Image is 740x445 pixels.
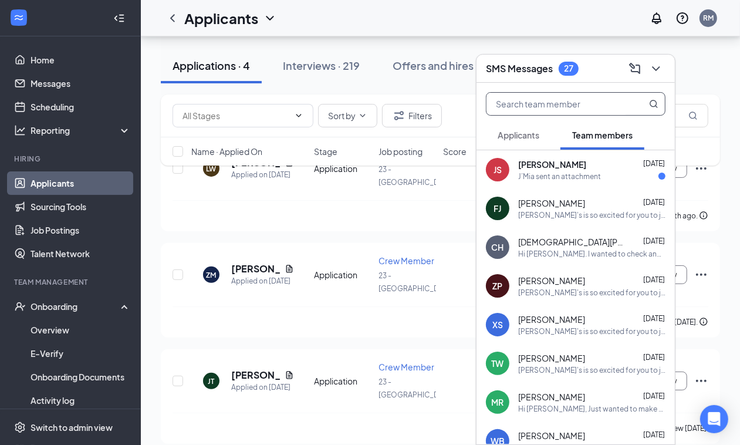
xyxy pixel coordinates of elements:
[518,236,624,248] span: [DEMOGRAPHIC_DATA][PERSON_NAME]
[31,195,131,218] a: Sourcing Tools
[694,374,708,388] svg: Ellipses
[699,317,708,326] svg: Info
[675,11,690,25] svg: QuestionInfo
[518,352,585,364] span: [PERSON_NAME]
[31,389,131,412] a: Activity log
[263,11,277,25] svg: ChevronDown
[643,353,665,362] span: [DATE]
[231,275,294,287] div: Applied on [DATE]
[165,11,180,25] svg: ChevronLeft
[31,342,131,365] a: E-Verify
[494,203,502,214] div: FJ
[518,171,601,181] div: J’Mia sent an attachment
[31,318,131,342] a: Overview
[31,48,131,72] a: Home
[184,8,258,28] h1: Applicants
[626,59,644,78] button: ComposeMessage
[493,280,503,292] div: ZP
[379,377,453,399] span: 23 - [GEOGRAPHIC_DATA]
[486,93,626,115] input: Search team member
[494,164,502,176] div: JS
[379,255,434,266] span: Crew Member
[358,111,367,120] svg: ChevronDown
[318,104,377,127] button: Sort byChevronDown
[703,13,714,23] div: RM
[31,171,131,195] a: Applicants
[183,109,289,122] input: All Stages
[643,430,665,439] span: [DATE]
[31,95,131,119] a: Scheduling
[208,376,215,386] div: JT
[294,111,303,120] svg: ChevronDown
[14,154,129,164] div: Hiring
[564,63,573,73] div: 27
[14,301,26,312] svg: UserCheck
[699,211,708,220] svg: Info
[231,382,294,393] div: Applied on [DATE]
[314,375,371,387] div: Application
[113,12,125,24] svg: Collapse
[518,391,585,403] span: [PERSON_NAME]
[518,249,665,259] div: Hi [PERSON_NAME]. I wanted to check and see when you will be available to start?
[191,146,262,157] span: Name · Applied On
[14,124,26,136] svg: Analysis
[650,11,664,25] svg: Notifications
[628,62,642,76] svg: ComposeMessage
[31,124,131,136] div: Reporting
[694,268,708,282] svg: Ellipses
[379,271,453,293] span: 23 - [GEOGRAPHIC_DATA]
[285,264,294,274] svg: Document
[518,404,665,414] div: Hi [PERSON_NAME], Just wanted to make sure that you knew that I have you on the schedule for [DAT...
[518,210,665,220] div: [PERSON_NAME]'s is so excited for you to join our team! Do you know anyone else who might be inte...
[173,58,250,73] div: Applications · 4
[647,59,665,78] button: ChevronDown
[231,369,280,382] h5: [PERSON_NAME]
[643,392,665,400] span: [DATE]
[314,269,371,281] div: Application
[643,275,665,284] span: [DATE]
[498,130,539,140] span: Applicants
[700,405,728,433] div: Open Intercom Messenger
[518,430,585,441] span: [PERSON_NAME]
[492,358,504,369] div: TW
[518,197,585,209] span: [PERSON_NAME]
[486,62,553,75] h3: SMS Messages
[31,218,131,242] a: Job Postings
[518,288,665,298] div: [PERSON_NAME]'s is so excited for you to join our team! Do you know anyone else who might be inte...
[392,109,406,123] svg: Filter
[314,146,337,157] span: Stage
[382,104,442,127] button: Filter Filters
[643,198,665,207] span: [DATE]
[572,130,633,140] span: Team members
[207,270,217,280] div: ZM
[492,396,504,408] div: MR
[31,365,131,389] a: Onboarding Documents
[31,422,113,433] div: Switch to admin view
[518,365,665,375] div: [PERSON_NAME]'s is so excited for you to join our team! Do you know anyone else who might be inte...
[688,111,698,120] svg: MagnifyingGlass
[518,313,585,325] span: [PERSON_NAME]
[14,422,26,433] svg: Settings
[393,58,497,73] div: Offers and hires · 174
[443,146,467,157] span: Score
[379,362,434,372] span: Crew Member
[643,314,665,323] span: [DATE]
[492,319,503,331] div: XS
[285,370,294,380] svg: Document
[649,62,663,76] svg: ChevronDown
[649,99,658,109] svg: MagnifyingGlass
[31,301,121,312] div: Onboarding
[328,112,356,120] span: Sort by
[518,275,585,286] span: [PERSON_NAME]
[379,146,423,157] span: Job posting
[231,262,280,275] h5: [PERSON_NAME]
[518,159,586,170] span: [PERSON_NAME]
[643,237,665,245] span: [DATE]
[492,241,504,253] div: CH
[643,159,665,168] span: [DATE]
[31,72,131,95] a: Messages
[31,242,131,265] a: Talent Network
[14,277,129,287] div: Team Management
[518,326,665,336] div: [PERSON_NAME]'s is so excited for you to join our team! Do you know anyone else who might be inte...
